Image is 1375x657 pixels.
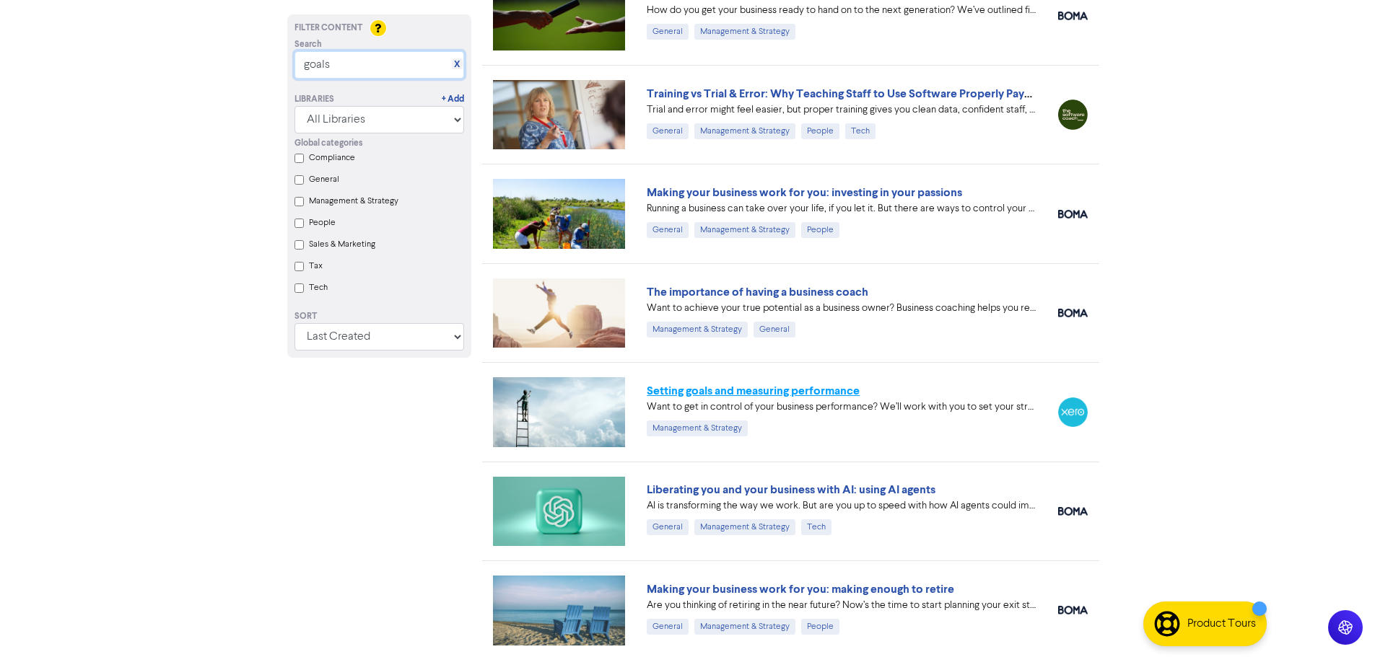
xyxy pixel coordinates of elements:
[309,281,328,294] label: Tech
[294,137,464,150] div: Global categories
[801,519,831,535] div: Tech
[647,322,748,338] div: Management & Strategy
[454,59,460,70] a: X
[694,619,795,635] div: Management & Strategy
[801,123,839,139] div: People
[309,195,398,208] label: Management & Strategy
[647,384,860,398] a: Setting goals and measuring performance
[647,87,1049,101] a: Training vs Trial & Error: Why Teaching Staff to Use Software Properly Pays Off
[845,123,876,139] div: Tech
[647,201,1036,216] div: Running a business can take over your life, if you let it. But there are ways to control your wor...
[309,151,355,164] label: Compliance
[294,93,334,106] div: Libraries
[801,619,839,635] div: People
[1303,588,1375,657] iframe: Chat Widget
[647,482,935,497] a: Liberating you and your business with AI: using AI agents
[1058,210,1088,219] img: boma
[1058,12,1088,20] img: boma
[647,619,689,635] div: General
[647,102,1036,118] div: Trial and error might feel easier, but proper training gives you clean data, confident staff, and...
[647,24,689,40] div: General
[647,519,689,535] div: General
[1058,507,1088,516] img: boma
[294,38,322,51] span: Search
[694,24,795,40] div: Management & Strategy
[647,301,1036,316] div: Want to achieve your true potential as a business owner? Business coaching helps you review, anal...
[647,400,1036,415] div: Want to get in control of your business performance? We’ll work with you to set your strategic ta...
[309,260,323,273] label: Tax
[801,222,839,238] div: People
[309,216,336,229] label: People
[1058,100,1088,129] img: thesoftwarecoach
[309,238,375,251] label: Sales & Marketing
[647,582,954,596] a: Making your business work for you: making enough to retire
[1058,606,1088,614] img: boma
[754,322,795,338] div: General
[647,3,1036,18] div: How do you get your business ready to hand on to the next generation? We’ve outlined five key ste...
[442,93,464,106] a: + Add
[647,285,868,299] a: The importance of having a business coach
[647,185,962,200] a: Making your business work for you: investing in your passions
[1058,397,1088,427] img: xero
[647,123,689,139] div: General
[294,22,464,35] div: Filter Content
[309,173,339,186] label: General
[694,123,795,139] div: Management & Strategy
[647,598,1036,613] div: Are you thinking of retiring in the near future? Now’s the time to start planning your exit strat...
[1058,309,1088,317] img: boma
[647,498,1036,513] div: AI is transforming the way we work. But are you up to speed with how AI agents could improve and ...
[694,519,795,535] div: Management & Strategy
[647,420,748,436] div: Management & Strategy
[647,222,689,238] div: General
[294,310,464,323] div: Sort
[694,222,795,238] div: Management & Strategy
